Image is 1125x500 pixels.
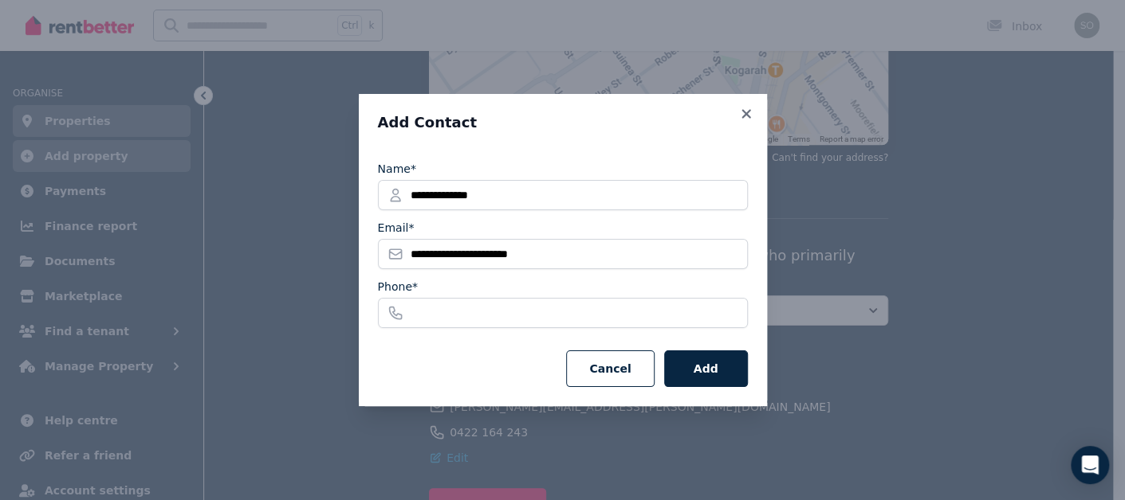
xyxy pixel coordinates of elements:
[664,350,748,387] button: Add
[378,161,416,177] label: Name*
[1071,446,1109,484] div: Open Intercom Messenger
[378,113,748,132] h3: Add Contact
[378,279,418,295] label: Phone*
[566,350,654,387] button: Cancel
[378,220,415,236] label: Email*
